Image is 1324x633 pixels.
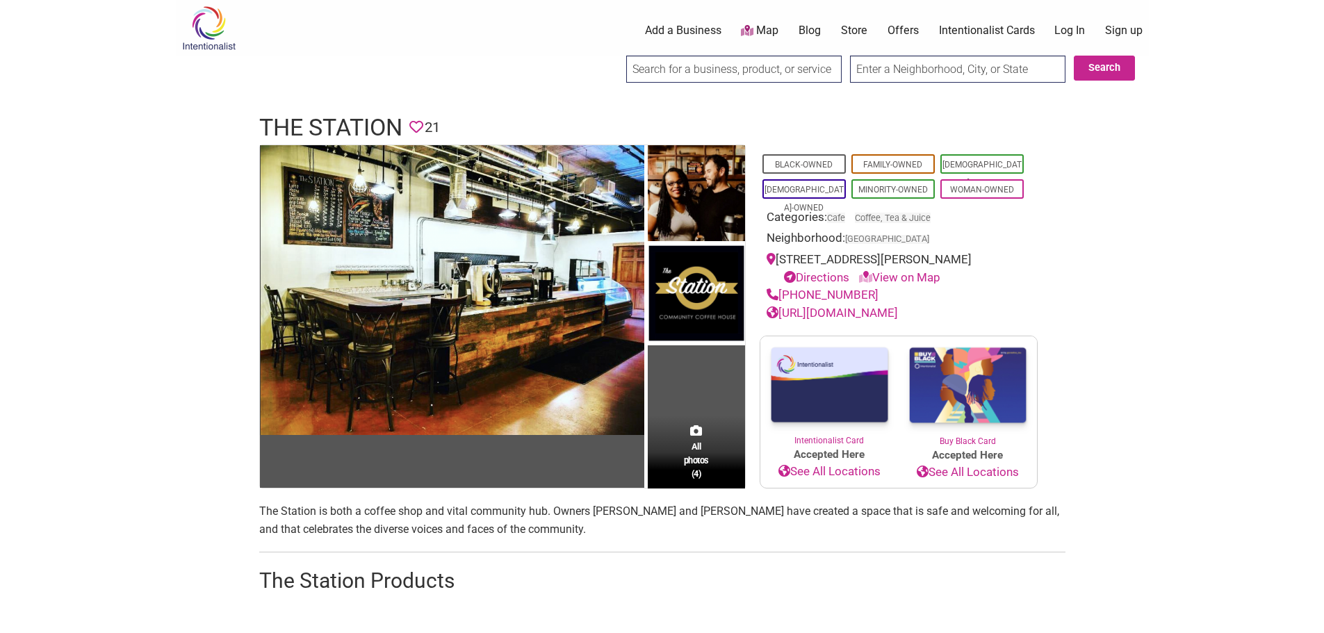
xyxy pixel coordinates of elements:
a: View on Map [859,270,940,284]
span: [GEOGRAPHIC_DATA] [845,235,929,244]
a: [DEMOGRAPHIC_DATA]-Owned [942,160,1022,188]
a: See All Locations [760,463,899,481]
a: See All Locations [899,463,1037,482]
a: Directions [784,270,849,284]
div: Neighborhood: [767,229,1031,251]
a: Buy Black Card [899,336,1037,447]
a: Store [841,23,867,38]
h2: The Station Products [259,566,1065,595]
a: Family-Owned [863,160,922,170]
span: Accepted Here [899,447,1037,463]
div: [STREET_ADDRESS][PERSON_NAME] [767,251,1031,286]
span: 21 [425,117,440,138]
a: [PHONE_NUMBER] [767,288,878,302]
a: Blog [799,23,821,38]
img: Intentionalist [176,6,242,51]
a: Woman-Owned [950,185,1014,195]
a: Intentionalist Card [760,336,899,447]
input: Enter a Neighborhood, City, or State [850,56,1065,83]
img: Buy Black Card [899,336,1037,435]
a: [URL][DOMAIN_NAME] [767,306,898,320]
a: Coffee, Tea & Juice [855,213,931,223]
input: Search for a business, product, or service [626,56,842,83]
span: All photos (4) [684,440,709,479]
a: Log In [1054,23,1085,38]
a: [DEMOGRAPHIC_DATA]-Owned [765,185,844,213]
a: Add a Business [645,23,721,38]
a: Minority-Owned [858,185,928,195]
a: Map [741,23,778,39]
span: Accepted Here [760,447,899,463]
span: You must be logged in to save favorites. [409,117,423,138]
a: Cafe [827,213,845,223]
div: Categories: [767,208,1031,230]
p: The Station is both a coffee shop and vital community hub. Owners [PERSON_NAME] and [PERSON_NAME]... [259,502,1065,538]
a: Intentionalist Cards [939,23,1035,38]
a: Sign up [1105,23,1143,38]
img: Intentionalist Card [760,336,899,434]
a: Offers [888,23,919,38]
h1: The Station [259,111,402,145]
a: Black-Owned [775,160,833,170]
button: Search [1074,56,1135,81]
